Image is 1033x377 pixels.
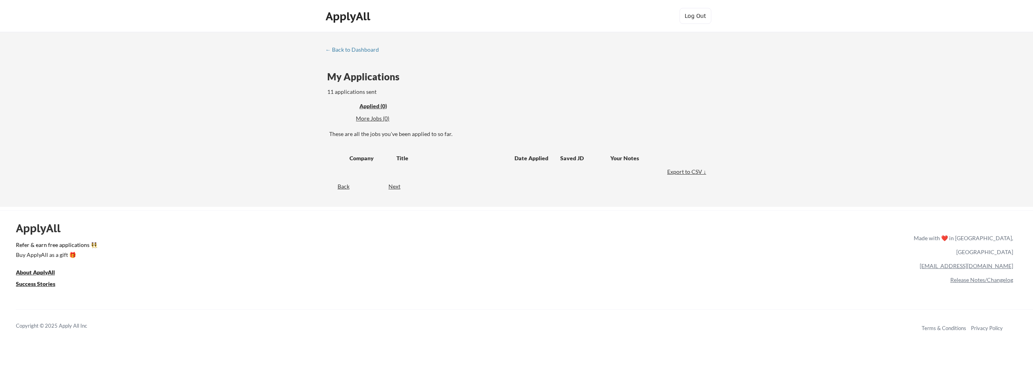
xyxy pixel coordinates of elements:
div: Export to CSV ↓ [667,168,708,176]
div: These are all the jobs you've been applied to so far. [359,102,411,111]
div: Your Notes [610,154,701,162]
div: Back [325,183,350,190]
button: Log Out [680,8,711,24]
u: Success Stories [16,280,55,287]
a: Privacy Policy [971,325,1003,331]
a: ← Back to Dashboard [325,47,385,54]
a: Success Stories [16,280,66,290]
div: My Applications [327,72,406,82]
div: Buy ApplyAll as a gift 🎁 [16,252,95,258]
div: ← Back to Dashboard [325,47,385,52]
div: ApplyAll [326,10,373,23]
div: Copyright © 2025 Apply All Inc [16,322,107,330]
a: [EMAIL_ADDRESS][DOMAIN_NAME] [920,262,1013,269]
a: Refer & earn free applications 👯‍♀️ [16,242,748,251]
a: Terms & Conditions [922,325,966,331]
div: Next [388,183,410,190]
div: Saved JD [560,151,610,165]
div: Date Applied [515,154,550,162]
u: About ApplyAll [16,269,55,276]
a: Buy ApplyAll as a gift 🎁 [16,251,95,260]
div: These are job applications we think you'd be a good fit for, but couldn't apply you to automatica... [356,115,414,123]
a: About ApplyAll [16,268,66,278]
a: Release Notes/Changelog [950,276,1013,283]
div: These are all the jobs you've been applied to so far. [329,130,708,138]
div: 11 applications sent [327,88,481,96]
div: Company [350,154,389,162]
div: Applied (0) [359,102,411,110]
div: More Jobs (0) [356,115,414,122]
div: ApplyAll [16,222,70,235]
div: Made with ❤️ in [GEOGRAPHIC_DATA], [GEOGRAPHIC_DATA] [911,231,1013,259]
div: Title [396,154,507,162]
